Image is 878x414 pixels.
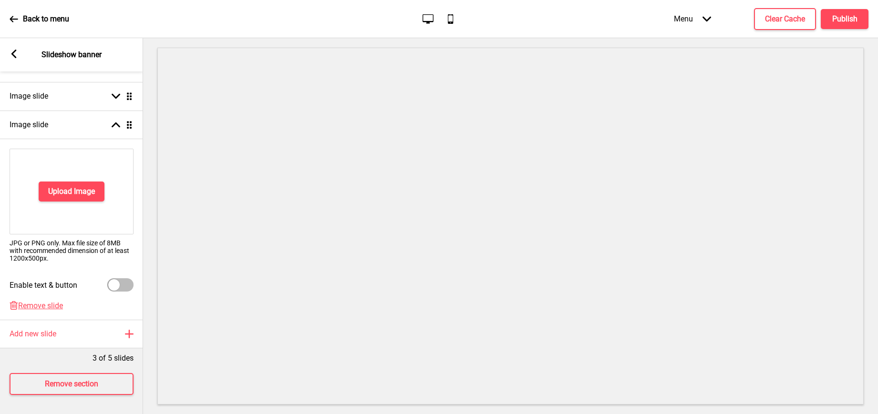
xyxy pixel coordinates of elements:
[10,91,48,101] h4: Image slide
[10,6,69,32] a: Back to menu
[23,14,69,24] p: Back to menu
[48,186,95,197] h4: Upload Image
[10,373,134,395] button: Remove section
[93,353,134,364] p: 3 of 5 slides
[10,120,48,130] h4: Image slide
[664,5,721,33] div: Menu
[39,182,104,202] button: Upload Image
[832,14,857,24] h4: Publish
[10,329,56,339] h4: Add new slide
[18,301,63,310] span: Remove slide
[10,281,77,290] label: Enable text & button
[754,8,816,30] button: Clear Cache
[765,14,805,24] h4: Clear Cache
[10,239,134,262] p: JPG or PNG only. Max file size of 8MB with recommended dimension of at least 1200x500px.
[45,379,98,389] h4: Remove section
[821,9,868,29] button: Publish
[41,50,102,60] p: Slideshow banner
